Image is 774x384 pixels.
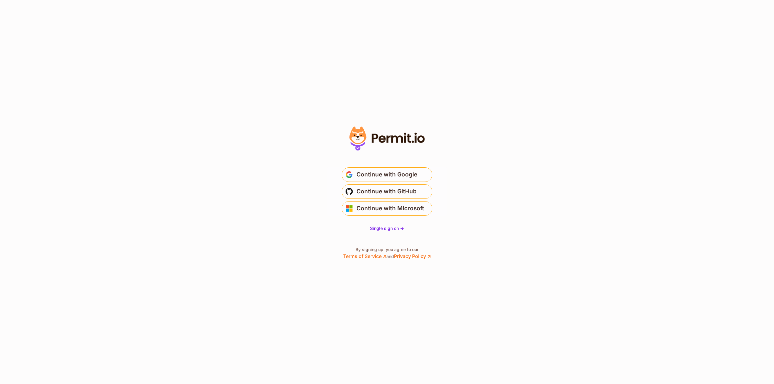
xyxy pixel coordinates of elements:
[356,187,417,196] span: Continue with GitHub
[370,226,404,231] span: Single sign on ->
[356,204,424,213] span: Continue with Microsoft
[370,225,404,231] a: Single sign on ->
[394,253,431,259] a: Privacy Policy ↗
[356,170,417,179] span: Continue with Google
[343,253,386,259] a: Terms of Service ↗
[342,201,432,216] button: Continue with Microsoft
[343,247,431,260] p: By signing up, you agree to our and
[342,184,432,199] button: Continue with GitHub
[342,167,432,182] button: Continue with Google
